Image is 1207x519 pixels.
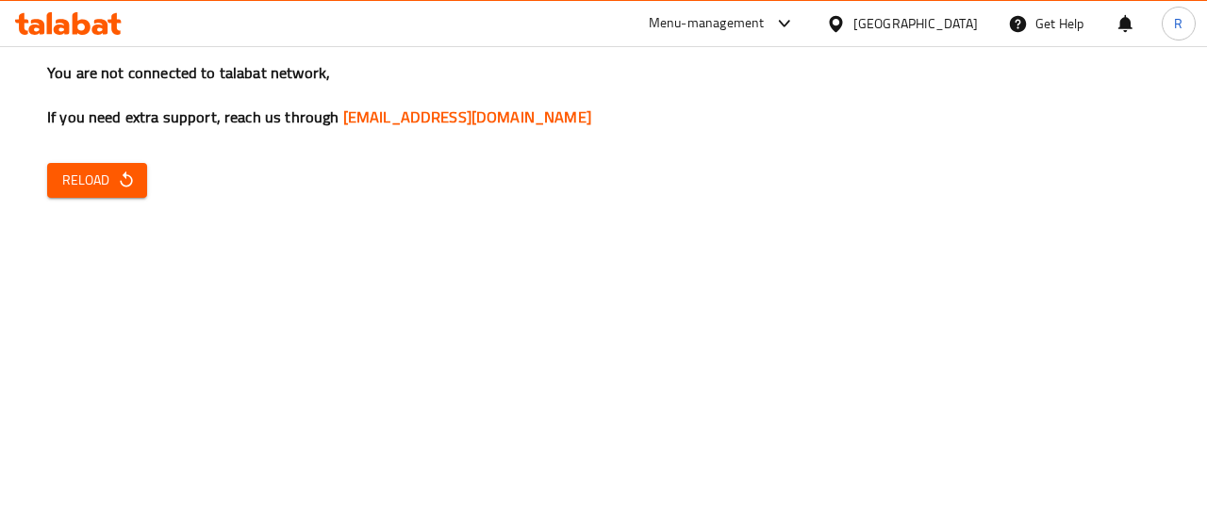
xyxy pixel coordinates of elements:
button: Reload [47,163,147,198]
a: [EMAIL_ADDRESS][DOMAIN_NAME] [343,103,591,131]
span: R [1174,13,1182,34]
h3: You are not connected to talabat network, If you need extra support, reach us through [47,62,1160,128]
div: Menu-management [649,12,765,35]
span: Reload [62,169,132,192]
div: [GEOGRAPHIC_DATA] [853,13,978,34]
